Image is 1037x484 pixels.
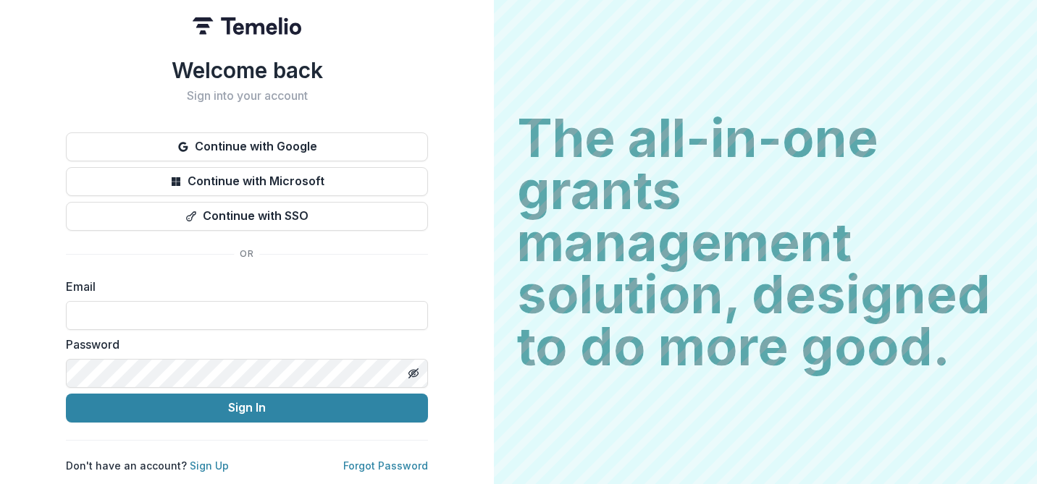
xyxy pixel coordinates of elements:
[66,89,428,103] h2: Sign into your account
[66,167,428,196] button: Continue with Microsoft
[66,458,229,473] p: Don't have an account?
[66,278,419,295] label: Email
[66,202,428,231] button: Continue with SSO
[190,459,229,472] a: Sign Up
[66,336,419,353] label: Password
[66,132,428,161] button: Continue with Google
[193,17,301,35] img: Temelio
[402,362,425,385] button: Toggle password visibility
[343,459,428,472] a: Forgot Password
[66,394,428,423] button: Sign In
[66,57,428,83] h1: Welcome back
